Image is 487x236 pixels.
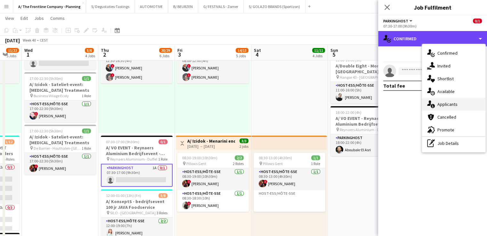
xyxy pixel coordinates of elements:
span: ! [187,73,191,77]
h3: A/ KonseptS - bedrijfsevent 100 jr JAVA Foodservice [101,199,173,210]
span: Sun [330,47,338,53]
span: Jobs [34,15,44,21]
app-card-role: Host-ess/Hôte-sse1/117:00-22:30 (5h30m)![PERSON_NAME] [24,153,96,175]
span: ! [264,180,267,184]
a: Comms [48,14,67,22]
div: 18:00-22:00 (4h)1/1A/ VO EVENT - Reynaers Aluminium Bedrijfsevent - PARKING LEVERANCIERS - 29/09 ... [330,106,402,156]
span: 1 Role [158,157,167,161]
span: 3/3 [239,138,248,143]
span: ! [110,73,114,77]
span: 11/22 [6,48,19,53]
h3: A/ Izidok - Sateliet-event: [MEDICAL_DATA] Treatments [24,82,96,93]
span: Pillows Gent [263,161,283,166]
span: Wed [24,47,33,53]
span: 0/1 [158,139,167,144]
span: 1 Role [82,93,91,98]
div: [DATE] → [DATE] [187,144,235,149]
button: A/ The Frontline Company - Planning [13,0,86,13]
app-card-role: Parkinghost1A0/107:30-17:00 (9h30m) [101,164,173,187]
span: 12:00-01:00 (13h) (Fri) [106,193,141,198]
span: 07:30-17:00 (9h30m) [106,139,139,144]
span: 14/15 [236,48,248,53]
a: View [3,14,17,22]
span: Thu [101,47,109,53]
app-card-role-placeholder: Host-ess/Hôte-sse [254,190,325,212]
app-card-role: Host-ess/Hôte-sse1/108:30-18:30 (10h)![PERSON_NAME] [177,190,249,212]
span: 2/2 [235,155,244,160]
app-job-card: 11:00-16:00 (5h)1/1A/Double Eight - Momenten - [GEOGRAPHIC_DATA] Hangar 43 - [GEOGRAPHIC_DATA]1 R... [330,54,402,104]
app-job-card: 08:30-19:00 (10h30m)2/2 Pillows Gent2 RolesHost-ess/Hôte-sse1/108:30-19:00 (10h30m)![PERSON_NAME]... [177,153,249,212]
span: 1/1 [82,76,91,81]
app-card-role: Host-ess/Hôte-sse1/108:30-19:00 (10h30m)![PERSON_NAME] [177,168,249,190]
app-card-role: Parkinghost1/118:00-22:00 (4h)Aboubakr El Asri [330,134,402,156]
span: 1 [23,51,33,58]
button: AUTOMOTIVE [135,0,168,13]
div: 2 jobs [239,143,248,149]
div: CEST [40,38,48,43]
span: Business Village Ecoly [34,93,69,98]
span: 0/1 [473,19,482,23]
span: ! [110,64,114,68]
span: 20/29 [159,48,172,53]
span: De Barrier - Houthalen-[GEOGRAPHIC_DATA] [34,146,82,151]
div: 5 Jobs [6,53,19,58]
span: 2 Roles [233,161,244,166]
span: ! [34,112,38,116]
div: [DATE] [5,37,20,43]
app-card-role: Host-ess/Hôte-sse1/108:30-13:00 (4h30m)![PERSON_NAME] [254,168,325,190]
div: Job Details [422,137,485,150]
app-job-card: 07:30-17:00 (9h30m)0/1A/ VO EVENT - Reynaers Aluminium Bedrijfsevent - PARKING LEVERANCIERS - 29/... [101,136,173,187]
button: G/ FESTIVALS - Zomer [198,0,244,13]
span: Reynaers Aluminium - Duffel [110,157,157,161]
span: Fri [177,47,183,53]
span: Sat [254,47,261,53]
div: Confirmed [378,31,487,46]
div: 4 Jobs [312,53,325,58]
div: Total fee [383,83,405,89]
button: S/ GOLAZO BRANDS (Sportizon) [244,0,305,13]
div: 6 Jobs [159,53,172,58]
span: Invited [437,63,450,69]
span: 08:30-13:00 (4h30m) [259,155,292,160]
span: Cancelled [437,114,456,120]
span: Available [437,89,455,94]
div: 5 Jobs [236,53,248,58]
h3: Job Fulfilment [378,3,487,12]
span: 1/1 [311,155,320,160]
span: Comms [50,15,65,21]
span: Shortlist [437,76,454,82]
span: 11/11 [312,48,325,53]
app-card-role: Host-ess/Hôte-sse2/212:30-16:30 (4h)![PERSON_NAME]![PERSON_NAME] [101,52,172,83]
a: Jobs [32,14,46,22]
span: 1/1 [82,129,91,133]
button: B/ BEURZEN [168,0,198,13]
app-card-role: Host-ess/Hôte-sse2/208:00-12:00 (4h)![PERSON_NAME]![PERSON_NAME] [177,52,249,83]
span: 1 Role [311,161,320,166]
span: 2 [100,51,109,58]
span: Promote [437,127,454,133]
span: Pillows Gent [186,161,206,166]
span: 3 Roles [157,210,167,215]
button: Parkinghost [383,19,413,23]
a: Edit [18,14,30,22]
h3: A/ VO EVENT - Reynaers Aluminium Bedrijfsevent - PARKING LEVERANCIERS - 29/09 tem 06/10 [101,145,173,156]
app-job-card: 17:00-22:30 (5h30m)1/1A/ Izidok - Sateliet-event: [MEDICAL_DATA] Treatments De Barrier - Houthale... [24,125,96,175]
span: Applicants [437,101,458,107]
span: Hangar 43 - [GEOGRAPHIC_DATA] [340,75,388,80]
span: 5 Roles [4,157,14,161]
span: 5 [329,51,338,58]
span: Reynaers Aluminium - Duffel [340,127,387,132]
span: ! [187,201,191,205]
app-job-card: 08:30-13:00 (4h30m)1/1 Pillows Gent1 RoleHost-ess/Hôte-sse1/108:30-13:00 (4h30m)![PERSON_NAME]Hos... [254,153,325,212]
div: 4 Jobs [85,53,95,58]
h3: A/ VO EVENT - Reynaers Aluminium Bedrijfsevent - PARKING LEVERANCIERS - 29/09 tem 06/10 [330,115,402,127]
span: 5/8 [158,193,167,198]
span: Week 40 [21,38,37,43]
span: 4 [253,51,261,58]
h3: A/ Izidok - Menarini endocrinologie - 03+04/10/2025 [187,138,235,144]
